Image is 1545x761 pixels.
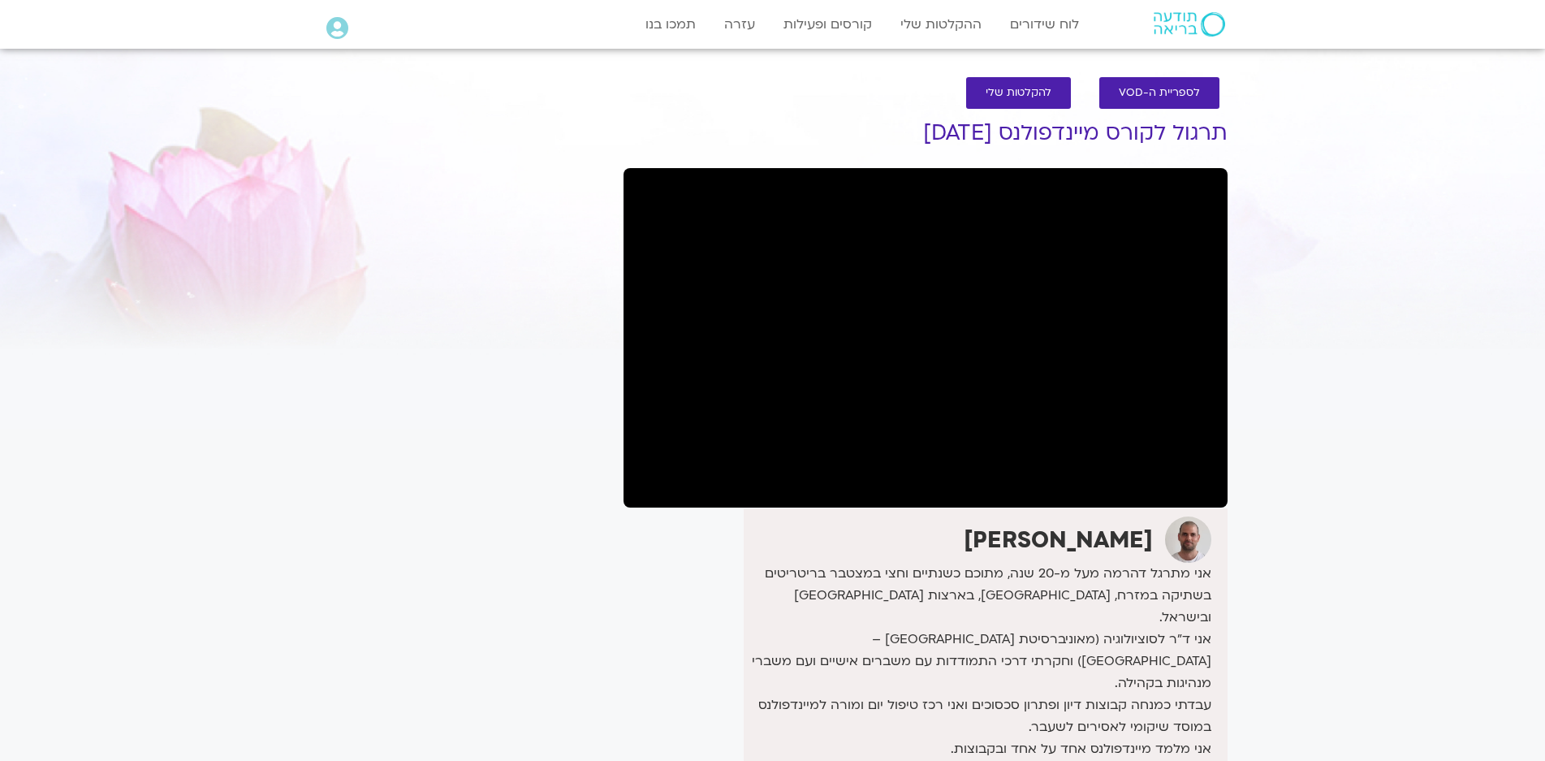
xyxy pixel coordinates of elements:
span: לספריית ה-VOD [1119,87,1200,99]
img: דקל קנטי [1165,517,1211,563]
a: לספריית ה-VOD [1099,77,1219,109]
a: ההקלטות שלי [892,9,990,40]
a: לוח שידורים [1002,9,1087,40]
a: עזרה [716,9,763,40]
h1: תרגול לקורס מיינדפולנס [DATE] [624,121,1228,145]
span: להקלטות שלי [986,87,1051,99]
strong: [PERSON_NAME] [964,525,1153,556]
a: תמכו בנו [637,9,704,40]
a: להקלטות שלי [966,77,1071,109]
a: קורסים ופעילות [775,9,880,40]
img: תודעה בריאה [1154,12,1225,37]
